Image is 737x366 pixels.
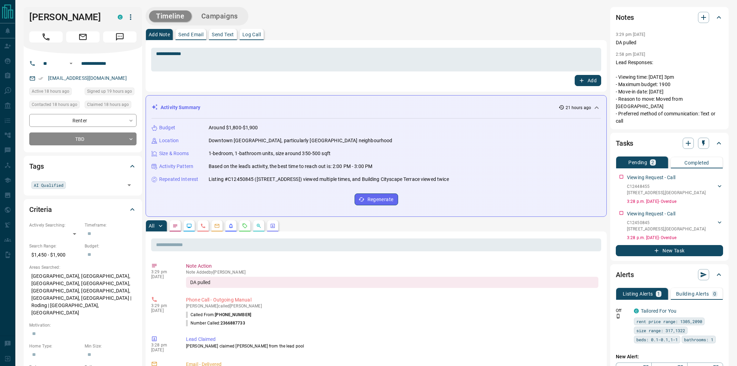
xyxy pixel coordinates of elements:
[616,307,630,314] p: Off
[657,291,660,296] p: 1
[636,318,702,325] span: rent price range: 1305,2090
[270,223,276,229] svg: Agent Actions
[149,223,154,228] p: All
[623,291,653,296] p: Listing Alerts
[186,304,598,308] p: [PERSON_NAME] called [PERSON_NAME]
[616,245,723,256] button: New Task
[161,104,200,111] p: Activity Summary
[151,308,176,313] p: [DATE]
[212,32,234,37] p: Send Text
[29,270,137,319] p: [GEOGRAPHIC_DATA], [GEOGRAPHIC_DATA], [GEOGRAPHIC_DATA], [GEOGRAPHIC_DATA], [GEOGRAPHIC_DATA], [G...
[124,180,134,190] button: Open
[29,204,52,215] h2: Criteria
[627,183,706,190] p: C12448455
[228,223,234,229] svg: Listing Alerts
[355,193,398,205] button: Regenerate
[627,174,675,181] p: Viewing Request - Call
[85,222,137,228] p: Timeframe:
[149,10,192,22] button: Timeline
[566,105,591,111] p: 21 hours ago
[34,182,63,189] span: AI Qualified
[256,223,262,229] svg: Opportunities
[186,223,192,229] svg: Lead Browsing Activity
[209,163,372,170] p: Based on the lead's activity, the best time to reach out is: 2:00 PM - 3:00 PM
[178,32,203,37] p: Send Email
[209,150,331,157] p: 1-bedroom, 1-bathroom units, size around 350-500 sqft
[103,31,137,43] span: Message
[627,210,675,218] p: Viewing Request - Call
[159,176,198,183] p: Repeated Interest
[616,269,634,280] h2: Alerts
[627,198,723,205] p: 3:28 p.m. [DATE] - Overdue
[627,235,723,241] p: 3:28 p.m. [DATE] - Overdue
[200,223,206,229] svg: Calls
[67,59,75,68] button: Open
[29,87,81,97] div: Sun Oct 12 2025
[634,308,639,313] div: condos.ca
[118,15,123,20] div: condos.ca
[151,348,176,352] p: [DATE]
[651,160,654,165] p: 2
[32,101,77,108] span: Contacted 18 hours ago
[29,222,81,228] p: Actively Searching:
[616,266,723,283] div: Alerts
[616,135,723,152] div: Tasks
[66,31,100,43] span: Email
[29,132,137,145] div: TBD
[29,264,137,270] p: Areas Searched:
[149,32,170,37] p: Add Note
[636,327,685,334] span: size range: 317,1322
[87,88,132,95] span: Signed up 19 hours ago
[641,308,676,314] a: Tailored For You
[85,101,137,110] div: Sun Oct 12 2025
[29,114,137,127] div: Renter
[151,269,176,274] p: 3:29 pm
[616,353,723,360] p: New Alert:
[29,158,137,175] div: Tags
[214,223,220,229] svg: Emails
[627,190,706,196] p: [STREET_ADDRESS] , [GEOGRAPHIC_DATA]
[616,138,633,149] h2: Tasks
[209,176,449,183] p: Listing #C12450845 ([STREET_ADDRESS]) viewed multiple times, and Building Cityscape Terrace viewe...
[29,322,137,328] p: Motivation:
[151,303,176,308] p: 3:29 pm
[29,101,81,110] div: Sun Oct 12 2025
[29,161,44,172] h2: Tags
[32,88,69,95] span: Active 18 hours ago
[29,243,81,249] p: Search Range:
[85,243,137,249] p: Budget:
[29,343,81,349] p: Home Type:
[186,336,598,343] p: Lead Claimed
[186,312,251,318] p: Called From:
[159,137,179,144] p: Location
[151,343,176,348] p: 3:28 pm
[85,87,137,97] div: Sun Oct 12 2025
[29,201,137,218] div: Criteria
[159,124,175,131] p: Budget
[627,226,706,232] p: [STREET_ADDRESS] , [GEOGRAPHIC_DATA]
[627,220,706,226] p: C12450845
[636,336,678,343] span: beds: 0.1-0.1,1-1
[215,312,251,317] span: [PHONE_NUMBER]
[616,9,723,26] div: Notes
[684,336,713,343] span: bathrooms: 1
[616,32,645,37] p: 3:29 pm [DATE]
[85,343,137,349] p: Min Size:
[616,39,723,46] p: DA pulled
[627,182,723,197] div: C12448455[STREET_ADDRESS],[GEOGRAPHIC_DATA]
[676,291,709,296] p: Building Alerts
[616,314,621,319] svg: Push Notification Only
[616,12,634,23] h2: Notes
[38,76,43,81] svg: Email Verified
[242,223,248,229] svg: Requests
[575,75,601,86] button: Add
[186,277,598,288] div: DA pulled
[151,274,176,279] p: [DATE]
[209,137,392,144] p: Downtown [GEOGRAPHIC_DATA], particularly [GEOGRAPHIC_DATA] neighbourhood
[209,124,258,131] p: Around $1,800-$1,900
[159,150,189,157] p: Size & Rooms
[186,320,245,326] p: Number Called:
[186,270,598,275] p: Note Added by [PERSON_NAME]
[242,32,261,37] p: Log Call
[628,160,647,165] p: Pending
